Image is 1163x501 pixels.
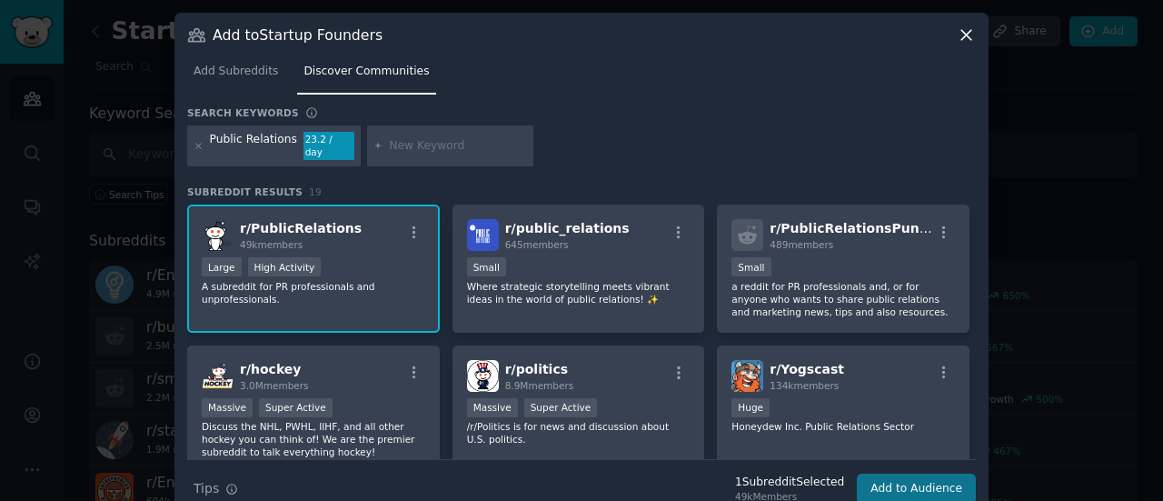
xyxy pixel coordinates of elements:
[524,398,598,417] div: Super Active
[259,398,333,417] div: Super Active
[467,280,691,306] p: Where strategic storytelling meets vibrant ideas in the world of public relations! ✨
[202,280,425,306] p: A subreddit for PR professionals and unprofessionals.
[505,239,569,250] span: 645 members
[770,221,939,235] span: r/ PublicRelationsPundit
[731,360,763,392] img: Yogscast
[240,362,301,376] span: r/ hockey
[735,475,844,491] div: 1 Subreddit Selected
[202,219,234,251] img: PublicRelations
[187,57,284,95] a: Add Subreddits
[467,257,506,276] div: Small
[187,185,303,198] span: Subreddit Results
[187,106,299,119] h3: Search keywords
[731,420,955,433] p: Honeydew Inc. Public Relations Sector
[467,398,518,417] div: Massive
[770,380,839,391] span: 134k members
[467,360,499,392] img: politics
[731,280,955,318] p: a reddit for PR professionals and, or for anyone who wants to share public relations and marketin...
[770,239,833,250] span: 489 members
[309,186,322,197] span: 19
[467,219,499,251] img: public_relations
[202,398,253,417] div: Massive
[389,138,527,155] input: New Keyword
[202,420,425,458] p: Discuss the NHL, PWHL, IIHF, and all other hockey you can think of! We are the premier subreddit ...
[240,239,303,250] span: 49k members
[210,132,297,161] div: Public Relations
[240,380,309,391] span: 3.0M members
[297,57,435,95] a: Discover Communities
[505,221,630,235] span: r/ public_relations
[194,479,219,498] span: Tips
[731,398,770,417] div: Huge
[240,221,362,235] span: r/ PublicRelations
[194,64,278,80] span: Add Subreddits
[213,25,383,45] h3: Add to Startup Founders
[731,257,770,276] div: Small
[202,257,242,276] div: Large
[202,360,234,392] img: hockey
[467,420,691,446] p: /r/Politics is for news and discussion about U.S. politics.
[248,257,322,276] div: High Activity
[303,132,354,161] div: 23.2 / day
[303,64,429,80] span: Discover Communities
[770,362,844,376] span: r/ Yogscast
[505,380,574,391] span: 8.9M members
[505,362,568,376] span: r/ politics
